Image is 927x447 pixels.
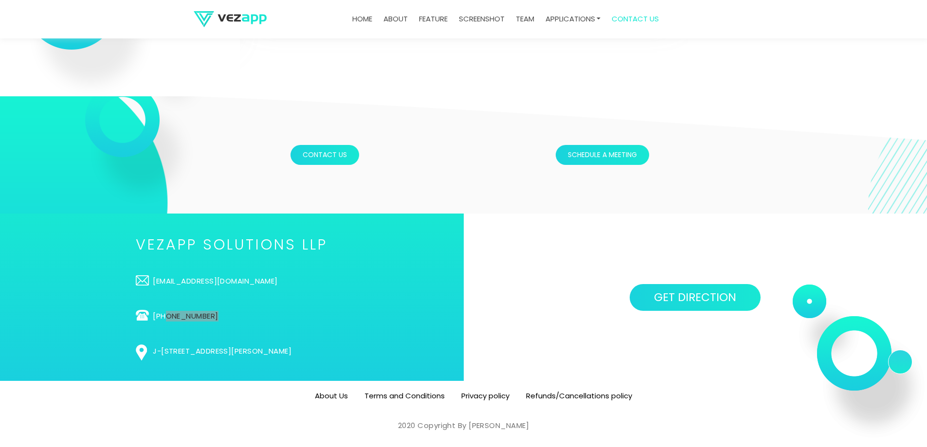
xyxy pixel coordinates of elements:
[512,10,538,29] a: team
[315,391,348,401] a: About Us
[608,10,663,29] a: contact us
[136,276,327,286] a: [EMAIL_ADDRESS][DOMAIN_NAME]
[136,310,149,321] img: telephone
[136,346,327,357] a: J-[STREET_ADDRESS][PERSON_NAME]
[364,391,445,401] a: Terms and Conditions
[542,10,605,29] a: Applications
[556,145,649,165] button: Schedule a meeting
[461,391,509,401] a: Privacy policy
[291,145,359,165] button: Contact Us
[878,398,915,435] iframe: Drift Widget Chat Controller
[455,10,509,29] a: screenshot
[136,311,327,322] a: [PHONE_NUMBER]
[136,344,147,360] img: locate
[136,238,327,251] h2: VEZAPP SOLUTIONS LLP
[348,10,376,29] a: Home
[526,391,632,401] a: Refunds/Cancellations policy
[415,10,452,29] a: feature
[630,284,761,311] a: GET DIRECTION
[380,10,412,29] a: about
[136,275,149,286] img: fotter-email
[194,11,267,27] img: logo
